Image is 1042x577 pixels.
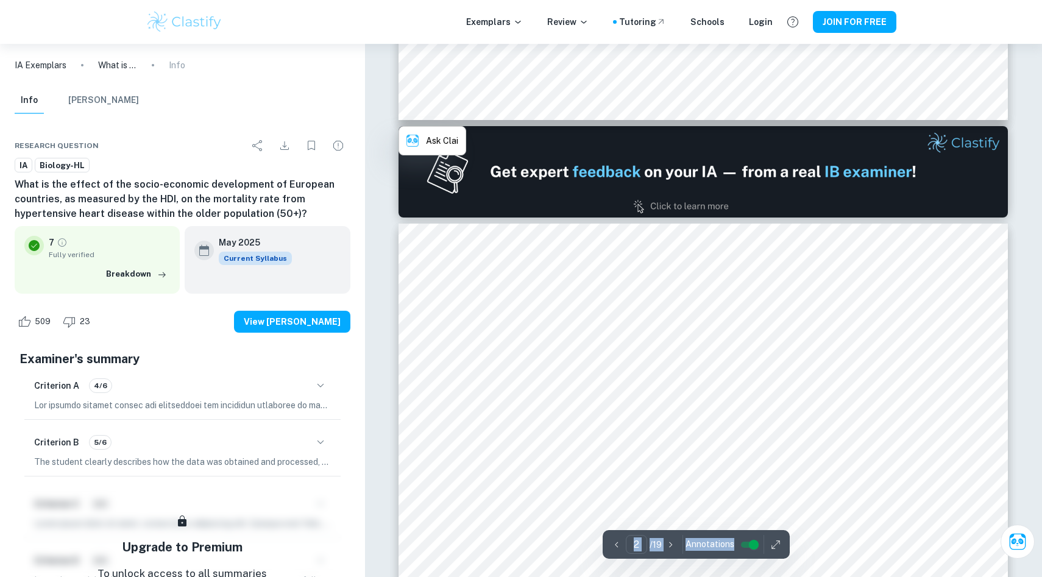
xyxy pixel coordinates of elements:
[49,236,54,249] p: 7
[28,316,57,328] span: 509
[15,140,99,151] span: Research question
[426,134,458,147] p: Ask Clai
[146,10,223,34] img: Clastify logo
[406,135,419,147] img: clai.png
[686,538,734,551] span: Annotations
[813,11,896,33] button: JOIN FOR FREE
[15,87,44,114] button: Info
[547,15,589,29] p: Review
[68,87,139,114] button: [PERSON_NAME]
[466,15,523,29] p: Exemplars
[219,236,282,249] h6: May 2025
[1001,525,1035,559] button: Ask Clai
[35,160,89,172] span: Biology-HL
[219,252,292,265] span: Current Syllabus
[169,58,185,72] p: Info
[122,538,243,556] h5: Upgrade to Premium
[15,58,66,72] a: IA Exemplars
[749,15,773,29] a: Login
[90,380,112,391] span: 4/6
[246,133,270,158] div: Share
[690,15,725,29] a: Schools
[15,177,350,221] h6: What is the effect of the socio-economic development of European countries, as measured by the HD...
[399,126,1008,218] img: Ad
[299,133,324,158] div: Bookmark
[98,58,137,72] p: What is the effect of the socio-economic development of European countries, as measured by the HD...
[34,398,331,412] p: Lor ipsumdo sitamet consec adi elitseddoei tem incididun utlaboree do mag aliquaen adminimv, quis...
[15,312,57,331] div: Like
[90,437,111,448] span: 5/6
[219,252,292,265] div: This exemplar is based on the current syllabus. Feel free to refer to it for inspiration/ideas wh...
[60,312,97,331] div: Dislike
[782,12,803,32] button: Help and Feedback
[399,127,466,155] button: Ask Clai
[650,538,662,551] p: / 19
[49,249,170,260] span: Fully verified
[34,379,79,392] h6: Criterion A
[35,158,90,173] a: Biology-HL
[619,15,666,29] a: Tutoring
[73,316,97,328] span: 23
[34,436,79,449] h6: Criterion B
[234,311,350,333] button: View [PERSON_NAME]
[326,133,350,158] div: Report issue
[57,237,68,248] a: Grade fully verified
[15,160,32,172] span: IA
[34,455,331,469] p: The student clearly describes how the data was obtained and processed, facilitating an easy under...
[15,158,32,173] a: IA
[19,350,346,368] h5: Examiner's summary
[272,133,297,158] div: Download
[103,265,170,283] button: Breakdown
